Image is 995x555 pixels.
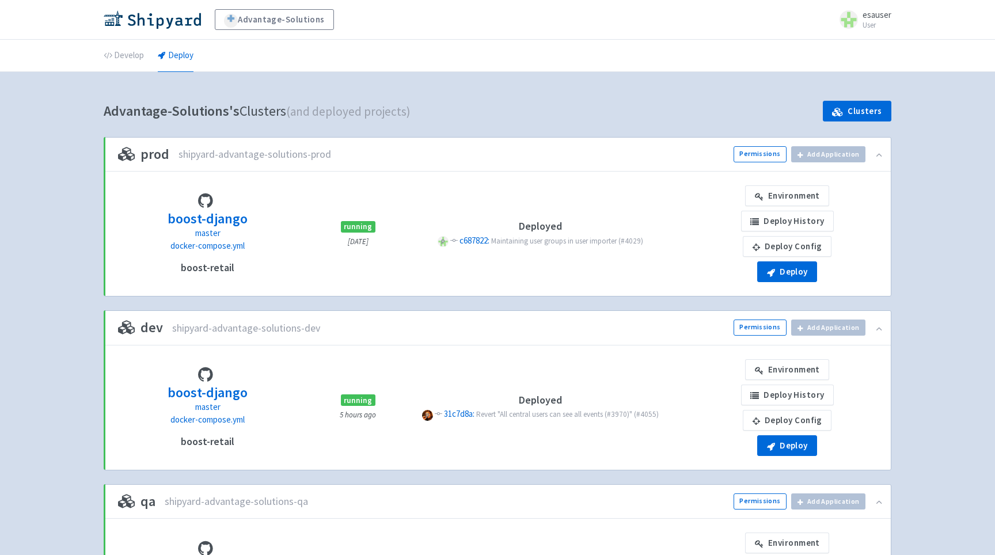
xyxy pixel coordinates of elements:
h4: boost-retail [181,436,234,447]
a: Deploy History [741,211,834,231]
small: [DATE] [348,237,369,246]
span: Revert "All central users can see all events (#3970)" (#4055) [476,409,659,419]
a: Deploy [158,40,193,72]
a: 31c7d8a: [444,408,476,419]
a: Environment [745,185,829,206]
small: 5 hours ago [340,410,376,420]
span: running [341,394,375,406]
span: docker-compose.yml [170,240,245,251]
button: Deploy [757,261,817,282]
span: P [438,236,449,247]
h4: boost-retail [181,262,234,273]
img: Shipyard logo [104,10,201,29]
p: master [168,227,248,240]
span: shipyard-advantage-solutions-dev [172,322,320,334]
a: Permissions [734,146,787,162]
h3: qa [118,494,155,509]
a: Environment [745,359,829,380]
h4: Deployed [419,221,662,232]
a: c687822: [459,235,491,246]
span: running [341,221,375,233]
span: P [422,410,433,421]
small: User [863,21,891,29]
h3: boost-django [168,385,248,400]
a: Develop [104,40,144,72]
span: (and deployed projects) [286,104,411,119]
button: Add Application [791,320,865,336]
a: Permissions [734,320,787,336]
h4: Deployed [419,394,662,406]
a: Deploy Config [743,236,831,257]
span: shipyard-advantage-solutions-qa [165,495,308,508]
span: shipyard-advantage-solutions-prod [179,148,331,161]
span: docker-compose.yml [170,414,245,425]
b: Advantage-Solutions's [104,102,240,120]
a: Clusters [823,101,891,121]
a: docker-compose.yml [170,413,245,427]
h3: prod [118,147,169,162]
a: Deploy History [741,385,834,405]
h3: boost-django [168,211,248,226]
h1: Clusters [104,100,411,123]
button: Add Application [791,146,865,162]
a: Advantage-Solutions [215,9,334,30]
p: master [168,401,248,414]
a: esauser User [833,10,891,29]
h3: dev [118,320,163,335]
a: Permissions [734,493,787,510]
span: esauser [863,9,891,20]
a: Environment [745,533,829,553]
button: Add Application [791,493,865,510]
span: Maintaining user groups in user importer (#4029) [491,236,643,246]
span: c687822: [459,235,489,246]
span: 31c7d8a: [444,408,474,419]
a: boost-django master [168,209,248,240]
button: Deploy [757,435,817,456]
a: docker-compose.yml [170,240,245,253]
a: boost-django master [168,383,248,413]
a: Deploy Config [743,410,831,431]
